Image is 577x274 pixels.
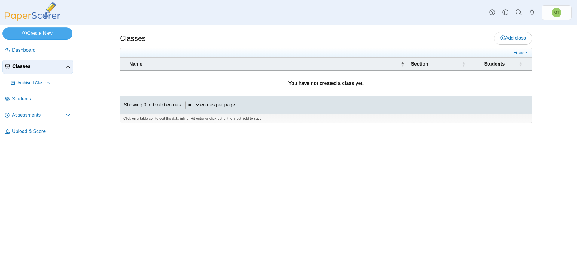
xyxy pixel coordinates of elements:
span: Assessments [12,112,66,119]
span: Classes [12,63,66,70]
a: PaperScorer [2,17,63,22]
span: Upload & Score [12,128,71,135]
span: Section [411,61,428,66]
a: Dashboard [2,43,73,58]
span: Name [129,61,142,66]
span: Name : Activate to invert sorting [401,58,404,70]
span: Students [12,96,71,102]
a: Filters [512,50,530,56]
div: Showing 0 to 0 of 0 entries [120,96,181,114]
span: Archived Classes [17,80,71,86]
span: Add class [500,35,526,41]
label: entries per page [200,102,235,107]
img: PaperScorer [2,2,63,21]
span: Students [484,61,505,66]
a: Add class [494,32,532,44]
a: Upload & Score [2,125,73,139]
span: Melody Taylor [554,11,560,15]
span: Section : Activate to sort [462,58,465,70]
span: Dashboard [12,47,71,54]
a: Classes [2,60,73,74]
a: Students [2,92,73,106]
a: Archived Classes [8,76,73,90]
span: Melody Taylor [552,8,561,17]
a: Melody Taylor [542,5,572,20]
a: Alerts [525,6,539,19]
a: Create New [2,27,72,39]
div: Click on a table cell to edit the data inline. Hit enter or click out of the input field to save. [120,114,532,123]
h1: Classes [120,33,145,44]
span: Students : Activate to sort [519,58,522,70]
a: Assessments [2,108,73,123]
b: You have not created a class yet. [288,81,364,86]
